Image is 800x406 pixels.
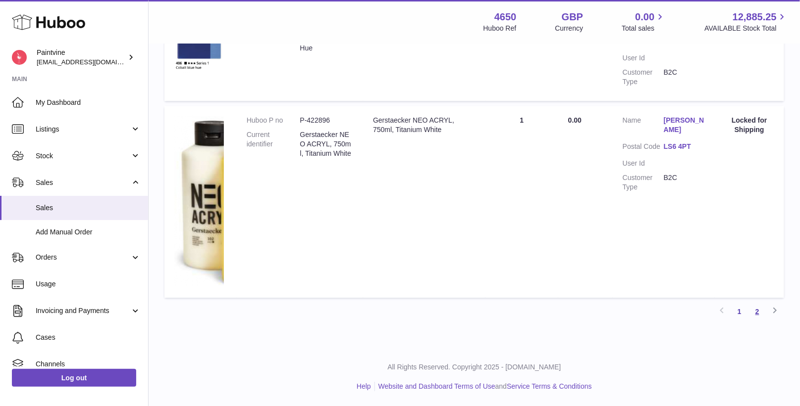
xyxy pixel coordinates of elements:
[36,151,130,161] span: Stock
[357,382,371,390] a: Help
[247,116,300,125] dt: Huboo P no
[494,10,517,24] strong: 4650
[562,10,583,24] strong: GBP
[174,116,224,285] img: 1648550517.png
[36,306,130,316] span: Invoicing and Payments
[12,369,136,387] a: Log out
[623,68,664,87] dt: Customer Type
[622,24,666,33] span: Total sales
[36,227,141,237] span: Add Manual Order
[375,382,592,391] li: and
[733,10,777,24] span: 12,885.25
[704,10,788,33] a: 12,885.25 AVAILABLE Stock Total
[623,173,664,192] dt: Customer Type
[731,303,748,320] a: 1
[300,116,354,125] dd: P-422896
[636,10,655,24] span: 0.00
[623,53,664,63] dt: User Id
[664,173,705,192] dd: B2C
[37,58,146,66] span: [EMAIL_ADDRESS][DOMAIN_NAME]
[555,24,584,33] div: Currency
[485,106,558,297] td: 1
[36,253,130,262] span: Orders
[623,142,664,154] dt: Postal Code
[748,303,766,320] a: 2
[247,130,300,158] dt: Current identifier
[704,24,788,33] span: AVAILABLE Stock Total
[36,333,141,342] span: Cases
[623,159,664,168] dt: User Id
[568,116,582,124] span: 0.00
[664,142,705,151] a: LS6 4PT
[664,116,705,135] a: [PERSON_NAME]
[622,10,666,33] a: 0.00 Total sales
[373,116,476,135] div: Gerstaecker NEO ACRYL, 750ml, Titanium White
[36,279,141,289] span: Usage
[157,362,792,372] p: All Rights Reserved. Copyright 2025 - [DOMAIN_NAME]
[725,116,774,135] div: Locked for Shipping
[664,68,705,87] dd: B2C
[36,203,141,213] span: Sales
[36,98,141,107] span: My Dashboard
[36,178,130,187] span: Sales
[485,0,558,101] td: 1
[300,130,354,158] dd: Gerstaecker NEO ACRYL, 750ml, Titanium White
[36,360,141,369] span: Channels
[378,382,495,390] a: Website and Dashboard Terms of Use
[36,125,130,134] span: Listings
[37,48,126,67] div: Paintvine
[12,50,27,65] img: euan@paintvine.co.uk
[507,382,592,390] a: Service Terms & Conditions
[623,116,664,137] dt: Name
[483,24,517,33] div: Huboo Ref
